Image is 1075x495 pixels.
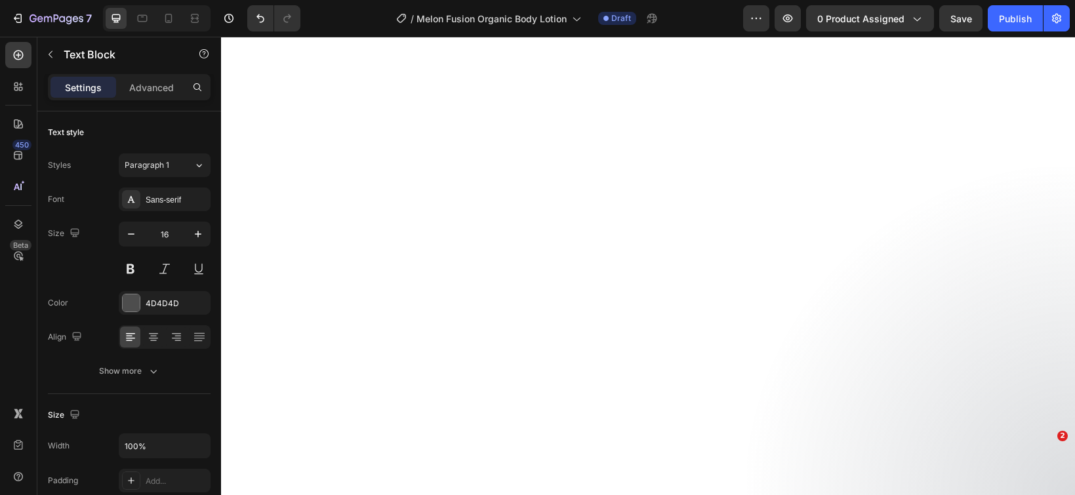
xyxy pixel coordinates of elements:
[411,12,414,26] span: /
[611,12,631,24] span: Draft
[817,12,904,26] span: 0 product assigned
[806,5,934,31] button: 0 product assigned
[119,434,210,458] input: Auto
[146,298,207,309] div: 4D4D4D
[125,159,169,171] span: Paragraph 1
[146,475,207,487] div: Add...
[48,440,70,452] div: Width
[86,10,92,26] p: 7
[10,240,31,250] div: Beta
[12,140,31,150] div: 450
[119,153,211,177] button: Paragraph 1
[48,406,83,424] div: Size
[48,225,83,243] div: Size
[247,5,300,31] div: Undo/Redo
[48,193,64,205] div: Font
[48,159,71,171] div: Styles
[48,475,78,486] div: Padding
[48,297,68,309] div: Color
[221,37,1075,495] iframe: To enrich screen reader interactions, please activate Accessibility in Grammarly extension settings
[5,5,98,31] button: 7
[416,12,567,26] span: Melon Fusion Organic Body Lotion
[48,359,211,383] button: Show more
[950,13,972,24] span: Save
[999,12,1032,26] div: Publish
[65,81,102,94] p: Settings
[988,5,1043,31] button: Publish
[64,47,175,62] p: Text Block
[939,5,983,31] button: Save
[48,328,85,346] div: Align
[129,81,174,94] p: Advanced
[1057,431,1068,441] span: 2
[146,194,207,206] div: Sans-serif
[99,365,160,378] div: Show more
[1030,450,1062,482] iframe: Intercom live chat
[48,127,84,138] div: Text style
